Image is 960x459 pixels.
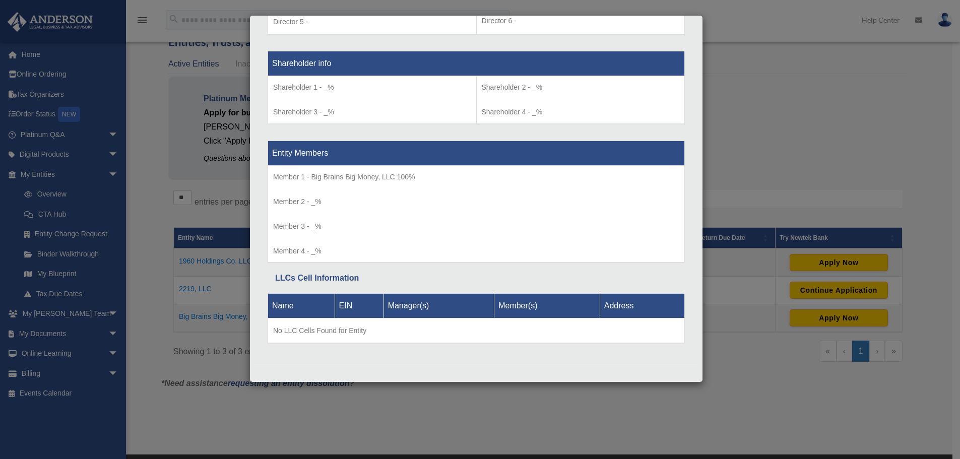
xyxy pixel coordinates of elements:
th: Address [600,294,684,318]
p: Shareholder 1 - _% [273,81,471,94]
p: Shareholder 3 - _% [273,106,471,118]
p: Member 2 - _% [273,195,679,208]
th: Shareholder info [268,51,685,76]
th: Manager(s) [383,294,494,318]
th: EIN [335,294,383,318]
div: LLCs Cell Information [275,271,677,285]
th: Entity Members [268,141,685,165]
p: Shareholder 4 - _% [482,106,680,118]
p: Member 4 - _% [273,245,679,257]
p: Member 1 - Big Brains Big Money, LLC 100% [273,171,679,183]
p: Member 3 - _% [273,220,679,233]
th: Member(s) [494,294,600,318]
th: Name [268,294,335,318]
p: Director 6 - [482,15,680,27]
p: Shareholder 2 - _% [482,81,680,94]
td: No LLC Cells Found for Entity [268,318,685,344]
